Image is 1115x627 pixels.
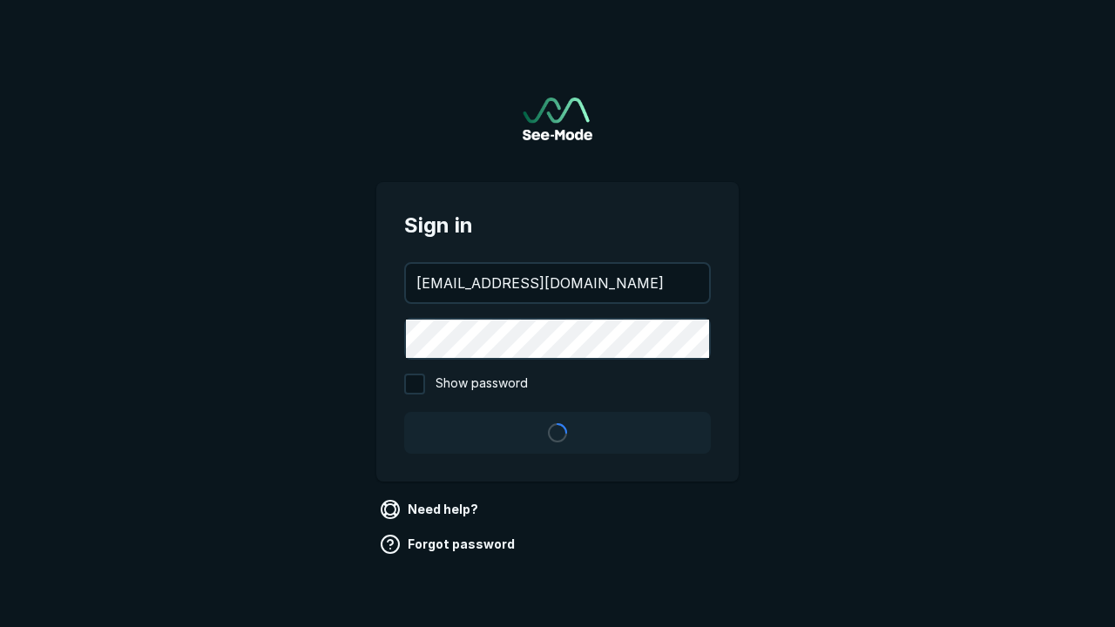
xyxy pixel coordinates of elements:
a: Go to sign in [523,98,592,140]
span: Show password [436,374,528,394]
img: See-Mode Logo [523,98,592,140]
a: Forgot password [376,530,522,558]
span: Sign in [404,210,711,241]
a: Need help? [376,496,485,523]
input: your@email.com [406,264,709,302]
